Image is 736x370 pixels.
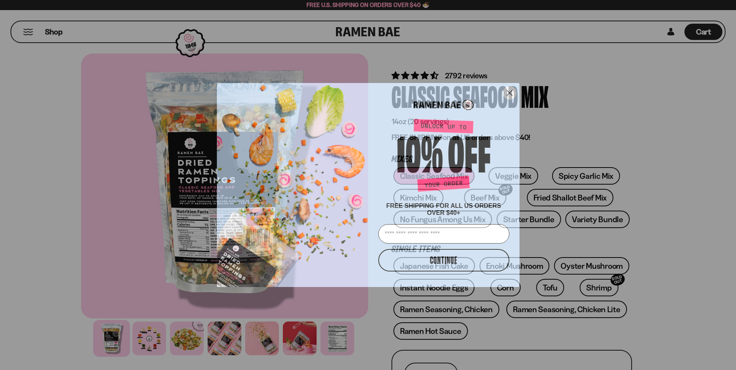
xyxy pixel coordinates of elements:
img: ce7035ce-2e49-461c-ae4b-8ade7372f32c.png [217,76,375,287]
img: Unlock up to 10% off [395,119,492,195]
span: FREE SHIPPING FOR ALL US ORDERS OVER $40+ [386,202,501,216]
button: CONTINUE [378,249,509,271]
img: Ramen Bae Logo [414,99,474,111]
button: Close dialog [503,86,516,100]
